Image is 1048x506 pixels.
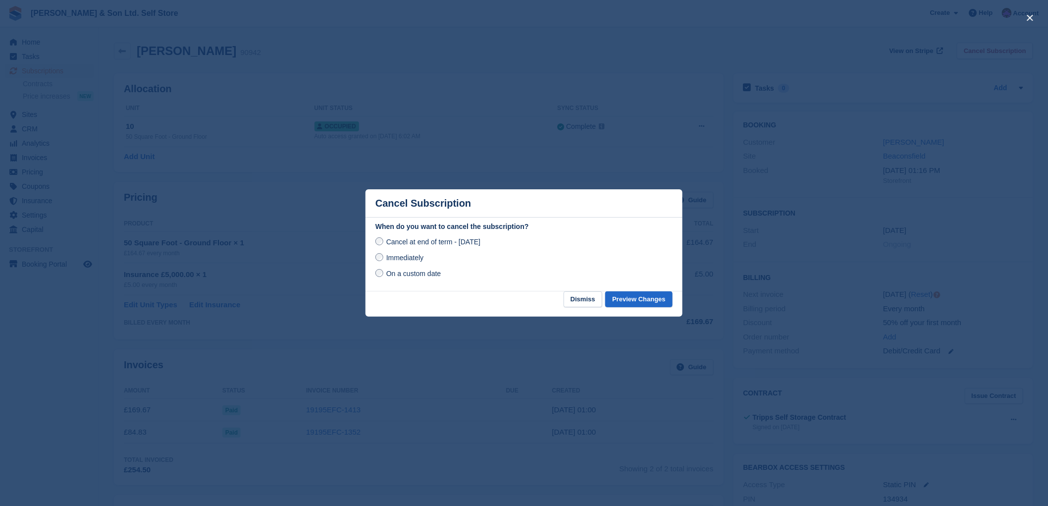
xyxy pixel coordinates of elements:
input: Immediately [375,253,383,261]
span: On a custom date [386,270,441,278]
p: Cancel Subscription [375,198,471,209]
button: Preview Changes [605,291,673,308]
span: Immediately [386,254,423,262]
span: Cancel at end of term - [DATE] [386,238,480,246]
input: On a custom date [375,269,383,277]
button: Dismiss [564,291,602,308]
button: close [1022,10,1038,26]
input: Cancel at end of term - [DATE] [375,237,383,245]
label: When do you want to cancel the subscription? [375,222,673,232]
